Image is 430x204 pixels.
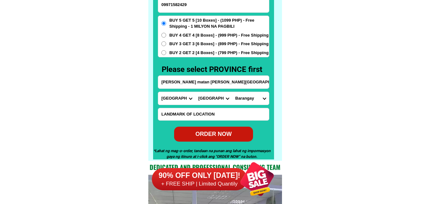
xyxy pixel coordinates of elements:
div: ORDER NOW [174,130,253,138]
h3: Please select PROVINCE first [162,64,269,75]
input: BUY 2 GET 2 [4 Boxes] - (799 PHP) - Free Shipping [161,50,166,55]
input: Input address [158,76,269,88]
input: Input LANDMARKOFLOCATION [158,108,269,120]
span: BUY 5 GET 5 [10 Boxes] - (1099 PHP) - Free Shipping - 1 MILYON NA PAGBILI [169,17,269,30]
select: Select province [158,92,195,105]
select: Select commune [232,92,269,105]
select: Select district [195,92,232,105]
span: BUY 4 GET 4 [8 Boxes] - (999 PHP) - Free Shipping [169,32,269,39]
input: BUY 4 GET 4 [8 Boxes] - (999 PHP) - Free Shipping [161,33,166,38]
input: BUY 5 GET 5 [10 Boxes] - (1099 PHP) - Free Shipping - 1 MILYON NA PAGBILI [161,21,166,26]
span: BUY 3 GET 3 [6 Boxes] - (899 PHP) - Free Shipping [169,41,269,47]
h5: *Lahat ng mag-o-order, tandaan na punan ang lahat ng impormasyon gaya ng itinuro at i-click ang "... [150,148,274,159]
h6: + FREE SHIP | Limited Quantily [152,180,247,187]
input: BUY 3 GET 3 [6 Boxes] - (899 PHP) - Free Shipping [161,41,166,46]
h2: Dedicated and professional consulting team [148,162,282,172]
h6: 90% OFF ONLY [DATE]! [152,171,247,180]
span: BUY 2 GET 2 [4 Boxes] - (799 PHP) - Free Shipping [169,50,269,56]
